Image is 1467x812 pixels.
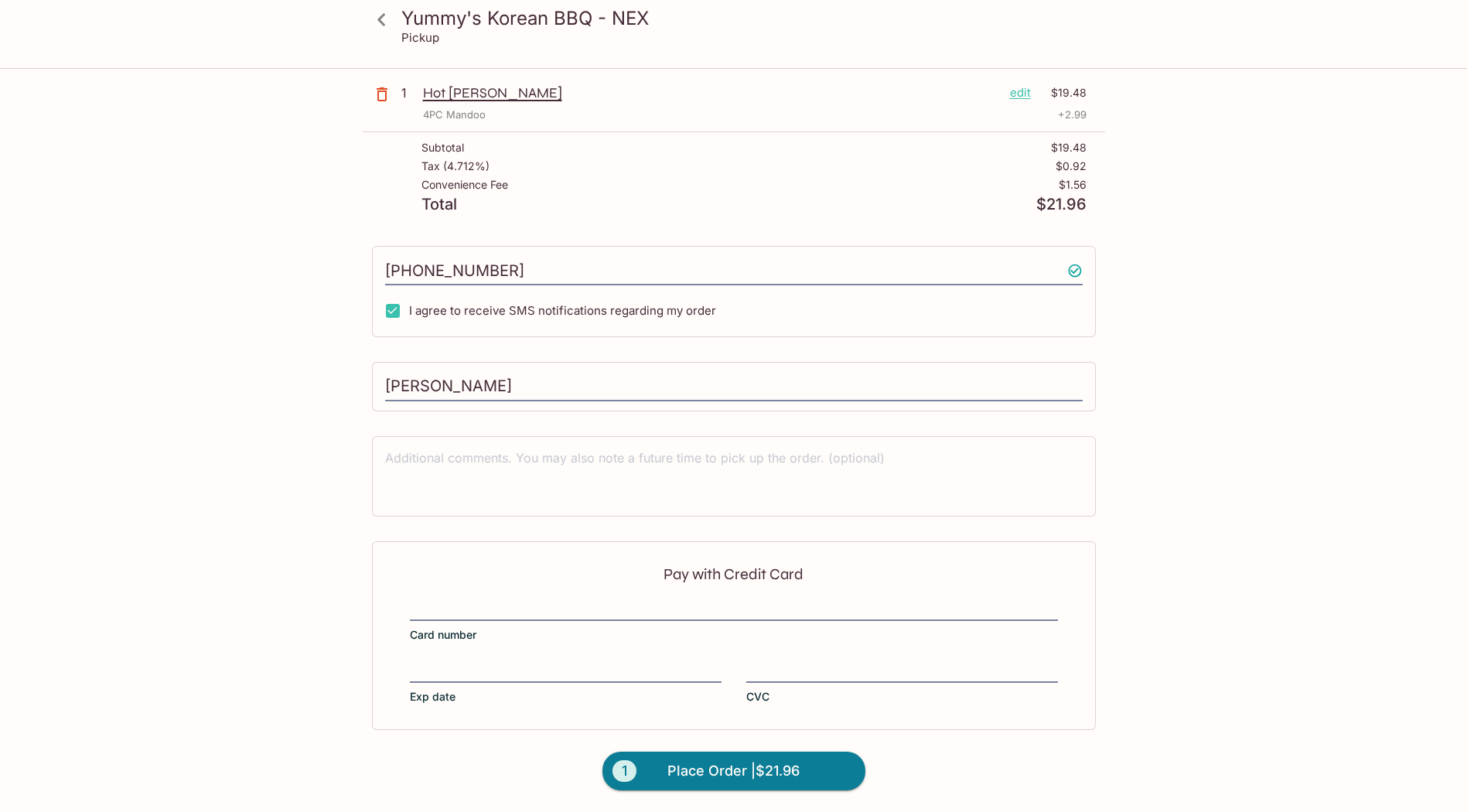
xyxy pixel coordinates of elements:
p: $19.48 [1051,142,1087,154]
p: Subtotal [421,142,464,154]
p: $21.96 [1036,197,1087,212]
p: Pay with Credit Card [410,567,1058,582]
p: $19.48 [1040,84,1087,101]
p: Hot [PERSON_NAME] [423,84,998,101]
input: Enter first and last name [385,372,1083,401]
span: Card number [410,627,476,643]
iframe: Secure payment input frame [746,663,1058,680]
p: Tax ( 4.712% ) [421,160,490,172]
p: 1 [401,84,417,101]
button: 1Place Order |$21.96 [602,752,865,790]
p: Total [421,197,457,212]
p: $0.92 [1056,160,1087,172]
p: 4PC Mandoo [423,107,486,122]
span: I agree to receive SMS notifications regarding my order [409,303,716,318]
span: Exp date [410,689,455,705]
input: Enter phone number [385,256,1083,285]
iframe: Secure payment input frame [410,663,722,680]
span: Place Order | $21.96 [667,759,800,783]
h3: Yummy's Korean BBQ - NEX [401,6,1093,30]
p: Pickup [401,30,439,45]
span: CVC [746,689,769,705]
p: $1.56 [1059,179,1087,191]
span: 1 [612,760,636,782]
p: + 2.99 [1058,107,1087,122]
p: edit [1010,84,1031,101]
iframe: Secure payment input frame [410,602,1058,619]
p: Convenience Fee [421,179,508,191]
